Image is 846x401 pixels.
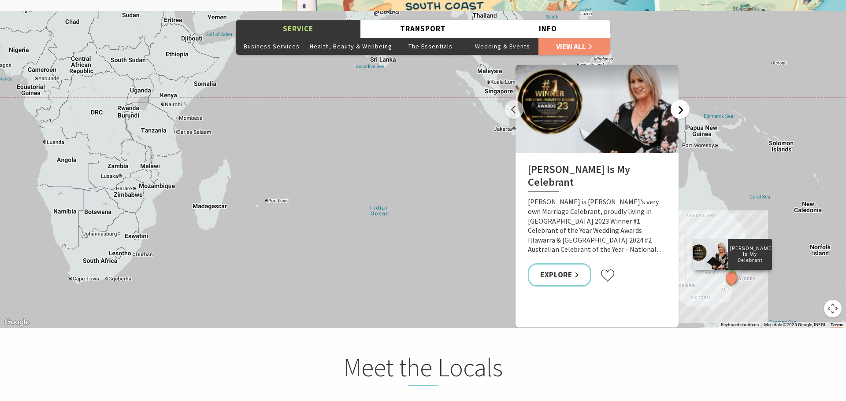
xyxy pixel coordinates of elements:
[764,322,825,327] span: Map data ©2025 Google, INEGI
[236,20,360,38] button: Service
[360,20,485,38] button: Transport
[2,316,31,328] a: Open this area in Google Maps (opens a new window)
[721,322,759,328] button: Keyboard shortcuts
[528,163,666,192] h2: [PERSON_NAME] Is My Celebrant
[671,100,690,119] button: Next
[528,263,591,287] a: Explore
[236,37,308,55] button: Business Services
[728,244,772,265] p: [PERSON_NAME] Is My Celebrant
[467,37,538,55] button: Wedding & Events
[505,100,523,119] button: Previous
[600,269,615,282] button: Click to favourite Sharon Is My Celebrant
[250,352,596,386] h2: Meet the Locals
[824,300,842,317] button: Map camera controls
[394,37,466,55] button: The Essentials
[831,322,843,327] a: Terms
[724,269,740,286] button: See detail about Sharon Is My Celebrant
[486,20,610,38] button: Info
[538,37,610,55] a: View All
[725,275,736,286] button: See detail about Peter Izzard Photography
[308,37,394,55] button: Health, Beauty & Wellbeing
[528,197,666,254] p: [PERSON_NAME] is [PERSON_NAME]'s very own Marriage Celebrant, proudly living in [GEOGRAPHIC_DATA]...
[2,316,31,328] img: Google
